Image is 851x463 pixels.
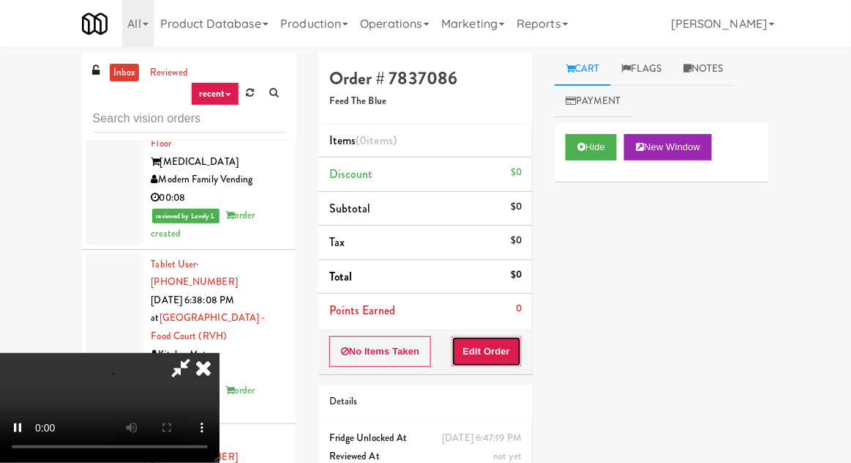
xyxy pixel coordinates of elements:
[151,153,285,171] div: [MEDICAL_DATA]
[329,393,522,411] div: Details
[511,198,522,216] div: $0
[151,208,255,240] span: order created
[516,300,522,318] div: 0
[566,134,617,160] button: Hide
[451,336,522,367] button: Edit Order
[611,53,673,86] a: Flags
[329,429,522,448] div: Fridge Unlocked At
[329,336,432,367] button: No Items Taken
[329,302,395,319] span: Points Earned
[672,53,735,86] a: Notes
[151,257,238,289] a: Tablet User· [PHONE_NUMBER]
[555,85,632,118] a: Payment
[329,234,345,251] span: Tax
[493,449,522,463] span: not yet
[329,166,373,182] span: Discount
[151,293,235,325] span: [DATE] 6:38:08 PM at
[93,105,285,133] input: Search vision orders
[511,231,522,250] div: $0
[329,96,522,107] h5: Feed The Blue
[151,171,285,189] div: Modern Family Vending
[191,82,239,105] a: recent
[82,57,296,250] li: Tablet User· [PHONE_NUMBER][DATE] 6:37:46 PM at[MEDICAL_DATA] - Main Floor[MEDICAL_DATA]Modern Fa...
[151,346,285,364] div: KitchenMate
[151,189,285,207] div: 00:08
[110,64,140,82] a: inbox
[329,69,522,88] h4: Order # 7837086
[511,163,522,182] div: $0
[555,53,611,86] a: Cart
[329,132,397,149] span: Items
[82,250,296,424] li: Tablet User· [PHONE_NUMBER][DATE] 6:38:08 PM at[GEOGRAPHIC_DATA] - Food Court (RVH)KitchenMate00:...
[511,266,522,284] div: $0
[367,132,394,149] ng-pluralize: items
[82,11,108,37] img: Micromart
[146,64,192,82] a: reviewed
[329,200,371,217] span: Subtotal
[624,134,712,160] button: New Window
[442,429,522,448] div: [DATE] 6:47:19 PM
[329,268,353,285] span: Total
[356,132,397,149] span: (0 )
[151,311,266,343] a: [GEOGRAPHIC_DATA] - Food Court (RVH)
[152,209,220,223] span: reviewed by Lovely L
